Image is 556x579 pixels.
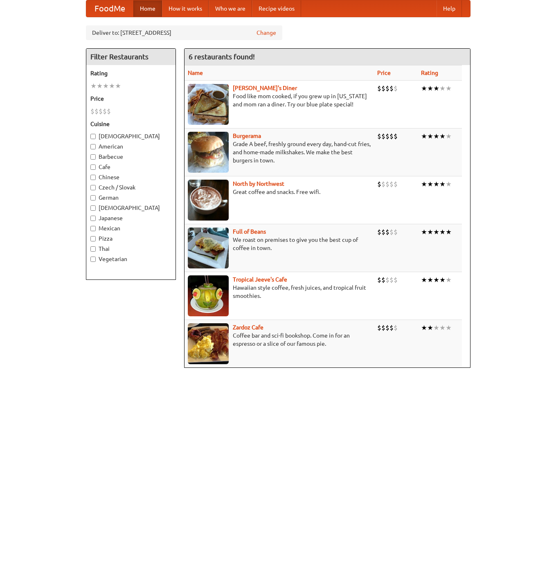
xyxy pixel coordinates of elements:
[433,84,439,93] li: ★
[439,275,446,284] li: ★
[381,228,385,237] li: $
[233,180,284,187] b: North by Northwest
[377,180,381,189] li: $
[394,275,398,284] li: $
[188,84,229,125] img: sallys.jpg
[90,81,97,90] li: ★
[95,107,99,116] li: $
[377,275,381,284] li: $
[90,183,171,191] label: Czech / Slovak
[90,214,171,222] label: Japanese
[377,132,381,141] li: $
[389,275,394,284] li: $
[90,204,171,212] label: [DEMOGRAPHIC_DATA]
[109,81,115,90] li: ★
[209,0,252,17] a: Who we are
[90,257,96,262] input: Vegetarian
[446,228,452,237] li: ★
[189,53,255,61] ng-pluralize: 6 restaurants found!
[433,132,439,141] li: ★
[233,133,261,139] a: Burgerama
[188,284,371,300] p: Hawaiian style coffee, fresh juices, and tropical fruit smoothies.
[394,323,398,332] li: $
[233,228,266,235] a: Full of Beans
[90,175,96,180] input: Chinese
[427,275,433,284] li: ★
[90,195,96,201] input: German
[439,180,446,189] li: ★
[90,69,171,77] h5: Rating
[252,0,301,17] a: Recipe videos
[377,70,391,76] a: Price
[90,95,171,103] h5: Price
[446,132,452,141] li: ★
[188,323,229,364] img: zardoz.jpg
[90,194,171,202] label: German
[188,275,229,316] img: jeeves.jpg
[439,323,446,332] li: ★
[439,84,446,93] li: ★
[389,180,394,189] li: $
[90,154,96,160] input: Barbecue
[90,245,171,253] label: Thai
[86,25,282,40] div: Deliver to: [STREET_ADDRESS]
[90,216,96,221] input: Japanese
[394,180,398,189] li: $
[97,81,103,90] li: ★
[86,49,176,65] h4: Filter Restaurants
[421,228,427,237] li: ★
[188,132,229,173] img: burgerama.jpg
[427,323,433,332] li: ★
[103,107,107,116] li: $
[103,81,109,90] li: ★
[421,132,427,141] li: ★
[433,180,439,189] li: ★
[377,84,381,93] li: $
[385,323,389,332] li: $
[421,323,427,332] li: ★
[90,173,171,181] label: Chinese
[188,70,203,76] a: Name
[90,205,96,211] input: [DEMOGRAPHIC_DATA]
[389,323,394,332] li: $
[446,84,452,93] li: ★
[377,228,381,237] li: $
[257,29,276,37] a: Change
[427,228,433,237] li: ★
[188,140,371,164] p: Grade A beef, freshly ground every day, hand-cut fries, and home-made milkshakes. We make the bes...
[385,228,389,237] li: $
[385,132,389,141] li: $
[90,153,171,161] label: Barbecue
[446,275,452,284] li: ★
[421,180,427,189] li: ★
[90,107,95,116] li: $
[427,132,433,141] li: ★
[439,228,446,237] li: ★
[446,323,452,332] li: ★
[90,234,171,243] label: Pizza
[90,255,171,263] label: Vegetarian
[90,236,96,241] input: Pizza
[90,226,96,231] input: Mexican
[233,324,263,331] a: Zardoz Cafe
[233,85,297,91] a: [PERSON_NAME]'s Diner
[446,180,452,189] li: ★
[439,132,446,141] li: ★
[433,228,439,237] li: ★
[90,224,171,232] label: Mexican
[389,228,394,237] li: $
[394,228,398,237] li: $
[90,163,171,171] label: Cafe
[90,164,96,170] input: Cafe
[389,84,394,93] li: $
[188,228,229,268] img: beans.jpg
[188,92,371,108] p: Food like mom cooked, if you grew up in [US_STATE] and mom ran a diner. Try our blue plate special!
[107,107,111,116] li: $
[421,70,438,76] a: Rating
[381,84,385,93] li: $
[421,275,427,284] li: ★
[90,185,96,190] input: Czech / Slovak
